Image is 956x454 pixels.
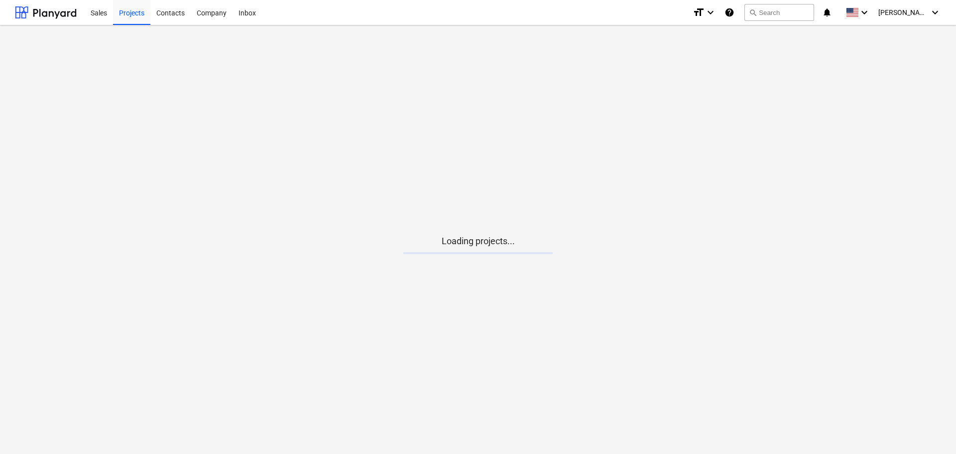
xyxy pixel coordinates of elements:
i: keyboard_arrow_down [858,6,870,18]
span: search [749,8,757,16]
i: notifications [822,6,832,18]
p: Loading projects... [403,235,553,247]
i: keyboard_arrow_down [929,6,941,18]
span: [PERSON_NAME] [878,8,928,16]
i: keyboard_arrow_down [705,6,717,18]
i: Knowledge base [724,6,734,18]
i: format_size [693,6,705,18]
button: Search [744,4,814,21]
